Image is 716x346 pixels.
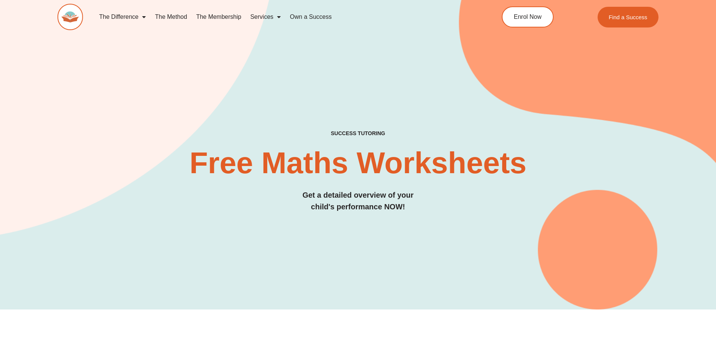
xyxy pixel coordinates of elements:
[502,6,554,27] a: Enrol Now
[95,8,468,26] nav: Menu
[150,8,191,26] a: The Method
[246,8,285,26] a: Services
[58,148,659,178] h2: Free Maths Worksheets​
[95,8,151,26] a: The Difference
[285,8,336,26] a: Own a Success
[514,14,542,20] span: Enrol Now
[58,189,659,213] h3: Get a detailed overview of your child's performance NOW!
[58,130,659,137] h4: SUCCESS TUTORING​
[598,7,659,27] a: Find a Success
[192,8,246,26] a: The Membership
[609,14,648,20] span: Find a Success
